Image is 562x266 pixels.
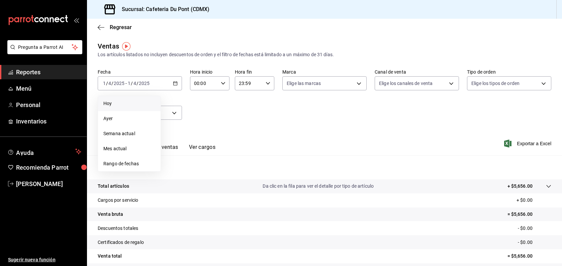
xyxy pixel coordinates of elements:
[74,17,79,23] button: open_drawer_menu
[5,49,82,56] a: Pregunta a Parrot AI
[190,70,229,74] label: Hora inicio
[98,225,138,232] p: Descuentos totales
[113,81,125,86] input: ----
[98,70,182,74] label: Fecha
[103,130,155,137] span: Semana actual
[263,183,374,190] p: Da clic en la fila para ver el detalle por tipo de artículo
[471,80,520,87] span: Elige los tipos de orden
[131,81,133,86] span: /
[98,253,122,260] p: Venta total
[16,84,81,93] span: Menú
[125,81,127,86] span: -
[111,81,113,86] span: /
[467,70,551,74] label: Tipo de orden
[16,117,81,126] span: Inventarios
[235,70,274,74] label: Hora fin
[98,163,551,171] p: Resumen
[108,81,111,86] input: --
[287,80,321,87] span: Elige las marcas
[110,24,132,30] span: Regresar
[103,115,155,122] span: Ayer
[103,81,106,86] input: --
[16,100,81,109] span: Personal
[127,81,131,86] input: --
[116,5,209,13] h3: Sucursal: Cafeteria Du Pont (CDMX)
[282,70,367,74] label: Marca
[152,144,178,155] button: Ver ventas
[16,148,73,156] span: Ayuda
[518,225,551,232] p: - $0.00
[122,42,130,51] img: Tooltip marker
[507,211,551,218] p: = $5,656.00
[103,100,155,107] span: Hoy
[98,41,119,51] div: Ventas
[98,51,551,58] div: Los artículos listados no incluyen descuentos de orden y el filtro de fechas está limitado a un m...
[507,183,533,190] p: + $5,656.00
[98,183,129,190] p: Total artículos
[507,253,551,260] p: = $5,656.00
[16,163,81,172] span: Recomienda Parrot
[16,68,81,77] span: Reportes
[98,197,138,204] p: Cargos por servicio
[98,24,132,30] button: Regresar
[375,70,459,74] label: Canal de venta
[136,81,138,86] span: /
[8,256,81,263] span: Sugerir nueva función
[16,179,81,188] span: [PERSON_NAME]
[518,239,551,246] p: - $0.00
[517,197,551,204] p: + $0.00
[133,81,136,86] input: --
[189,144,216,155] button: Ver cargos
[138,81,150,86] input: ----
[7,40,82,54] button: Pregunta a Parrot AI
[103,160,155,167] span: Rango de fechas
[108,144,215,155] div: navigation tabs
[505,140,551,148] button: Exportar a Excel
[98,211,123,218] p: Venta bruta
[98,239,144,246] p: Certificados de regalo
[18,44,72,51] span: Pregunta a Parrot AI
[106,81,108,86] span: /
[379,80,433,87] span: Elige los canales de venta
[103,145,155,152] span: Mes actual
